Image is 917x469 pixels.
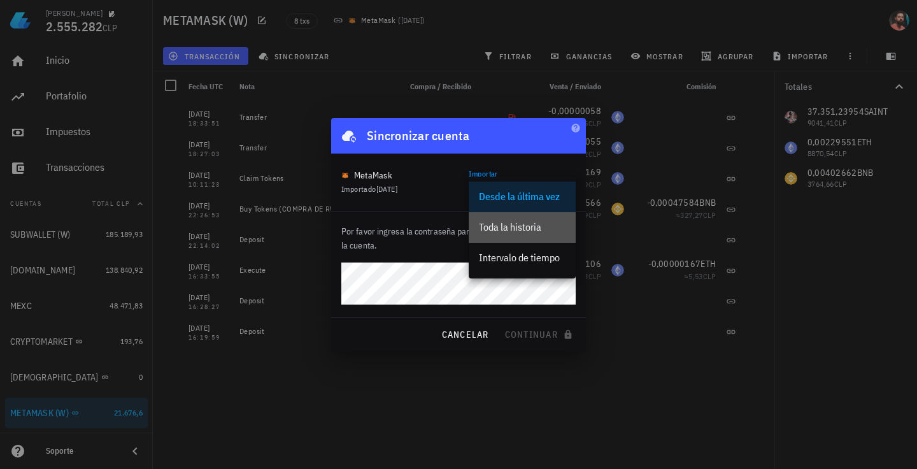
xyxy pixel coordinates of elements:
p: Por favor ingresa la contraseña para desbloquear y sincronizar la cuenta. [341,224,576,252]
button: cancelar [436,323,494,346]
div: MetaMask [354,169,392,182]
div: Desde la última vez [479,191,565,203]
div: Intervalo de tiempo [479,252,565,264]
div: Toda la historia [479,221,565,233]
img: SVG_MetaMask_Icon_Color.svg [341,171,349,179]
div: Sincronizar cuenta [367,126,470,146]
span: cancelar [441,329,488,340]
span: Importado [341,184,397,194]
span: [DATE] [376,184,397,194]
label: Importar [469,169,498,178]
div: ImportarDesde la última vez [469,177,576,198]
